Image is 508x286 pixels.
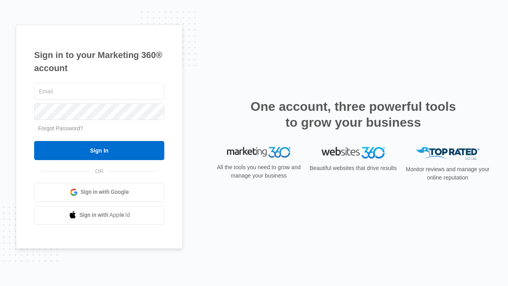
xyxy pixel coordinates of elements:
[34,183,164,202] a: Sign in with Google
[214,163,303,180] p: All the tools you need to grow and manage your business
[309,164,398,172] p: Beautiful websites that drive results
[227,147,291,158] img: Marketing 360
[416,147,479,160] img: Top Rated Local
[79,211,130,219] span: Sign in with Apple Id
[403,165,492,182] p: Monitor reviews and manage your online reputation
[34,206,164,225] a: Sign in with Apple Id
[34,83,164,100] input: Email
[34,48,164,75] h1: Sign in to your Marketing 360® account
[248,99,458,130] h2: One account, three powerful tools to grow your business
[38,125,83,131] a: Forgot Password?
[90,167,109,176] span: OR
[81,188,129,196] span: Sign in with Google
[321,147,385,158] img: Websites 360
[34,141,164,160] input: Sign In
